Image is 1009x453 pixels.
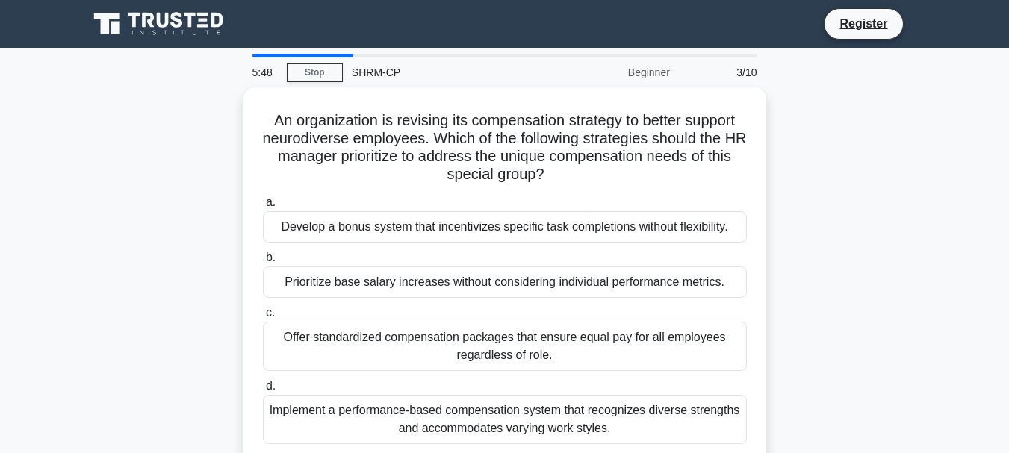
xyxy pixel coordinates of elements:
[343,57,548,87] div: SHRM-CP
[263,322,747,371] div: Offer standardized compensation packages that ensure equal pay for all employees regardless of role.
[287,63,343,82] a: Stop
[243,57,287,87] div: 5:48
[266,251,276,263] span: b.
[831,14,896,33] a: Register
[548,57,679,87] div: Beginner
[266,379,276,392] span: d.
[266,196,276,208] span: a.
[679,57,766,87] div: 3/10
[266,306,275,319] span: c.
[263,395,747,444] div: Implement a performance-based compensation system that recognizes diverse strengths and accommoda...
[263,211,747,243] div: Develop a bonus system that incentivizes specific task completions without flexibility.
[263,266,747,298] div: Prioritize base salary increases without considering individual performance metrics.
[261,111,748,184] h5: An organization is revising its compensation strategy to better support neurodiverse employees. W...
